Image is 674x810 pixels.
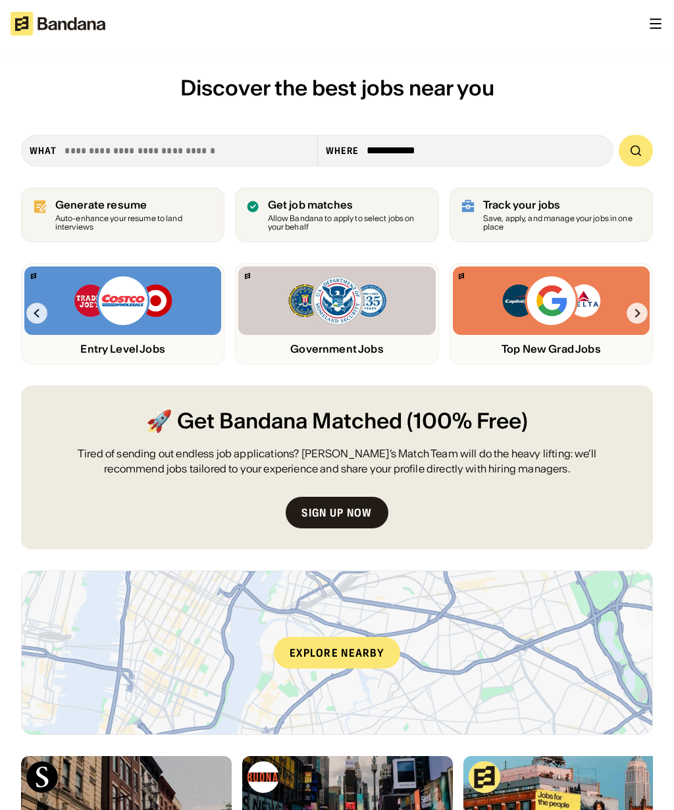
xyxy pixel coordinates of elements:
img: FBI, DHS, MWRD logos [287,274,387,327]
div: Allow Bandana to apply to select jobs on your behalf [268,215,428,232]
div: Sign up now [301,507,372,518]
img: Skydance Animation logo [26,761,58,793]
a: Sign up now [286,497,388,528]
a: Bandana logoTrader Joe’s, Costco, Target logosEntry Level Jobs [21,263,224,364]
img: Right Arrow [627,303,648,324]
img: Trader Joe’s, Costco, Target logos [73,274,173,327]
a: Track your jobs Save, apply, and manage your jobs in one place [450,188,653,243]
div: Explore nearby [274,637,400,669]
img: Left Arrow [26,303,47,324]
img: Bandana logotype [11,12,105,36]
img: Capital One, Google, Delta logos [501,274,601,327]
img: The Buona Companies logo [247,761,279,793]
a: Bandana logoFBI, DHS, MWRD logosGovernment Jobs [235,263,438,364]
div: Tired of sending out endless job applications? [PERSON_NAME]’s Match Team will do the heavy lifti... [53,446,621,476]
span: (100% Free) [407,407,528,436]
a: Get job matches Allow Bandana to apply to select jobs on your behalf [235,188,438,243]
img: Bandana logo [459,273,464,279]
img: Bandana logo [31,273,36,279]
div: Where [326,145,359,157]
span: 🚀 Get Bandana Matched [146,407,402,436]
div: Save, apply, and manage your jobs in one place [483,215,642,232]
div: Top New Grad Jobs [453,343,650,355]
span: Discover the best jobs near you [180,74,494,101]
div: Track your jobs [483,199,642,211]
img: Bandana logo [469,761,500,793]
div: Generate resume [55,199,214,211]
div: Auto-enhance your resume to land interviews [55,215,214,232]
div: Government Jobs [238,343,435,355]
img: Bandana logo [245,273,250,279]
a: Explore nearby [22,571,652,734]
div: Get job matches [268,199,428,211]
a: Generate resume Auto-enhance your resume to land interviews [21,188,224,243]
div: Entry Level Jobs [24,343,221,355]
a: Bandana logoCapital One, Google, Delta logosTop New Grad Jobs [450,263,653,364]
div: what [30,145,57,157]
